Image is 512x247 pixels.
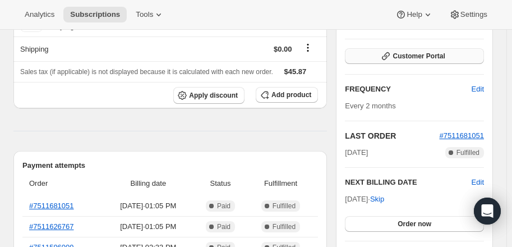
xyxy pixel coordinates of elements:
button: Settings [442,7,494,22]
span: Customer Portal [393,52,445,61]
button: Skip [363,190,391,208]
button: Order now [345,216,484,232]
button: #7511681051 [439,130,484,141]
button: Subscriptions [63,7,127,22]
span: Edit [472,84,484,95]
span: [DATE] · [345,195,384,203]
span: Order now [398,219,431,228]
span: Paid [217,202,230,211]
span: Settings [460,10,487,19]
button: Analytics [18,7,61,22]
a: #7511626767 [29,222,74,231]
span: Status [197,178,243,189]
button: Edit [465,80,491,98]
th: Order [22,171,102,196]
span: [DATE] · 01:05 PM [105,221,191,232]
th: Shipping [13,36,165,61]
a: #7511681051 [29,202,74,210]
h2: FREQUENCY [345,84,471,95]
span: Subscriptions [70,10,120,19]
span: Analytics [25,10,54,19]
span: Add product [271,90,311,99]
span: Fulfilled [456,148,479,157]
button: Edit [472,177,484,188]
span: [DATE] · 01:05 PM [105,200,191,212]
button: Apply discount [173,87,245,104]
span: Apply discount [189,91,238,100]
button: Help [389,7,440,22]
a: #7511681051 [439,131,484,140]
button: Tools [129,7,171,22]
span: Fulfilled [273,222,296,231]
span: $0.00 [274,45,292,53]
span: $45.87 [284,67,307,76]
span: Fulfilled [273,202,296,211]
span: Paid [217,222,230,231]
span: Tools [136,10,153,19]
span: Every 2 months [345,102,395,110]
h2: Payment attempts [22,160,318,171]
button: Add product [256,87,318,103]
div: Open Intercom Messenger [474,198,501,225]
span: Fulfillment [250,178,312,189]
span: Billing date [105,178,191,189]
h2: NEXT BILLING DATE [345,177,471,188]
span: Skip [370,194,384,205]
h2: LAST ORDER [345,130,439,141]
button: Customer Portal [345,48,484,64]
span: Help [407,10,422,19]
span: Sales tax (if applicable) is not displayed because it is calculated with each new order. [20,68,273,76]
span: [DATE] [345,147,368,158]
button: Shipping actions [299,42,317,54]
